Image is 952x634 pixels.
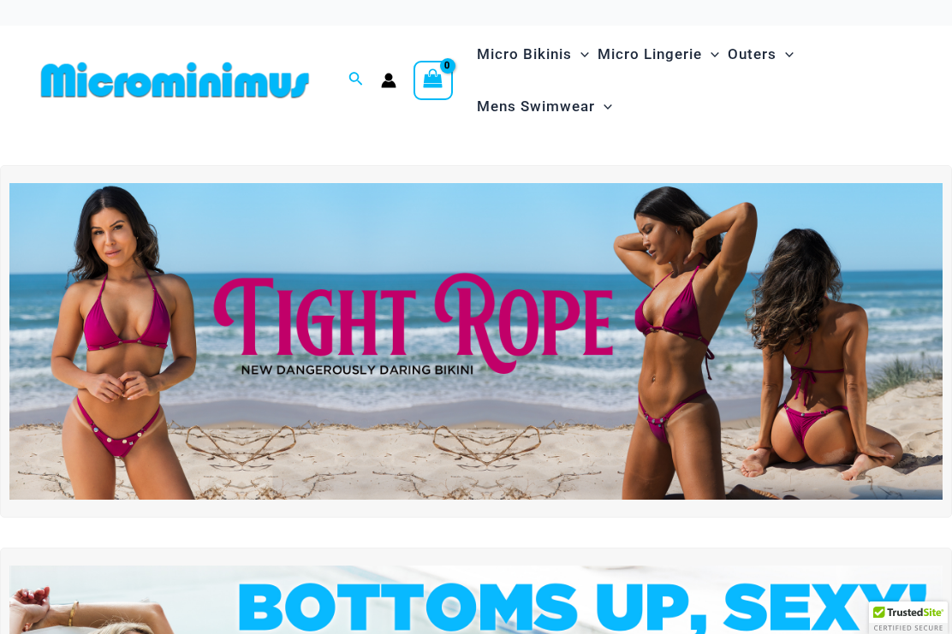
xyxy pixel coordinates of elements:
a: Account icon link [381,73,396,88]
a: OutersMenu ToggleMenu Toggle [723,28,798,80]
img: MM SHOP LOGO FLAT [34,61,316,99]
span: Menu Toggle [572,33,589,76]
nav: Site Navigation [470,26,918,135]
span: Micro Lingerie [598,33,702,76]
a: Micro BikinisMenu ToggleMenu Toggle [473,28,593,80]
span: Menu Toggle [776,33,794,76]
a: Micro LingerieMenu ToggleMenu Toggle [593,28,723,80]
div: TrustedSite Certified [869,601,948,634]
span: Outers [728,33,776,76]
span: Menu Toggle [702,33,719,76]
span: Mens Swimwear [477,85,595,128]
span: Menu Toggle [595,85,612,128]
span: Micro Bikinis [477,33,572,76]
img: Tight Rope Pink Bikini [9,183,943,500]
a: View Shopping Cart, empty [414,61,453,100]
a: Mens SwimwearMenu ToggleMenu Toggle [473,80,616,133]
a: Search icon link [348,69,364,91]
